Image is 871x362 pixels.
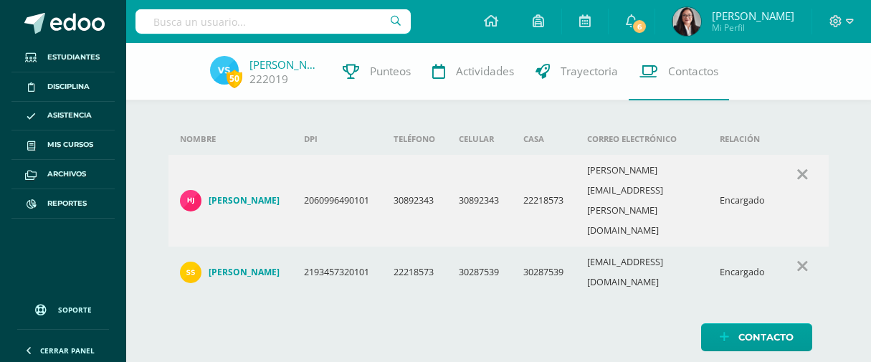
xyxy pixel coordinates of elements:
[576,247,708,298] td: [EMAIL_ADDRESS][DOMAIN_NAME]
[512,155,576,247] td: 22218573
[629,43,729,100] a: Contactos
[292,155,382,247] td: 2060996490101
[712,22,794,34] span: Mi Perfil
[382,123,447,155] th: Teléfono
[382,247,447,298] td: 22218573
[47,110,92,121] span: Asistencia
[576,155,708,247] td: [PERSON_NAME][EMAIL_ADDRESS][PERSON_NAME][DOMAIN_NAME]
[47,168,86,180] span: Archivos
[512,123,576,155] th: Casa
[447,155,511,247] td: 30892343
[712,9,794,23] span: [PERSON_NAME]
[47,139,93,151] span: Mis cursos
[422,43,525,100] a: Actividades
[11,160,115,189] a: Archivos
[708,123,777,155] th: Relación
[249,72,288,87] a: 222019
[209,267,280,278] h4: [PERSON_NAME]
[292,123,382,155] th: DPI
[525,43,629,100] a: Trayectoria
[180,190,201,211] img: c352ffcf3ee7e18d7487c7cac0e3995a.png
[210,56,239,85] img: 6902b5f5870be4835cf27f0168566a51.png
[58,305,92,315] span: Soporte
[447,247,511,298] td: 30287539
[11,72,115,102] a: Disciplina
[382,155,447,247] td: 30892343
[447,123,511,155] th: Celular
[249,57,321,72] a: [PERSON_NAME]
[561,64,618,79] span: Trayectoria
[180,262,281,283] a: [PERSON_NAME]
[11,189,115,219] a: Reportes
[135,9,411,34] input: Busca un usuario...
[180,190,281,211] a: [PERSON_NAME]
[672,7,701,36] img: e273bec5909437e5d5b2daab1002684b.png
[708,155,777,247] td: Encargado
[632,19,647,34] span: 6
[180,262,201,283] img: 85525ffa5c4d8c7e24d4f3a7e4ab866b.png
[47,81,90,92] span: Disciplina
[370,64,411,79] span: Punteos
[701,323,812,351] a: Contacto
[456,64,514,79] span: Actividades
[227,70,242,87] span: 50
[11,43,115,72] a: Estudiantes
[209,195,280,206] h4: [PERSON_NAME]
[11,102,115,131] a: Asistencia
[708,247,777,298] td: Encargado
[40,346,95,356] span: Cerrar panel
[738,324,794,351] span: Contacto
[668,64,718,79] span: Contactos
[17,290,109,325] a: Soporte
[512,247,576,298] td: 30287539
[332,43,422,100] a: Punteos
[168,123,292,155] th: Nombre
[47,52,100,63] span: Estudiantes
[47,198,87,209] span: Reportes
[11,130,115,160] a: Mis cursos
[292,247,382,298] td: 2193457320101
[576,123,708,155] th: Correo electrónico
